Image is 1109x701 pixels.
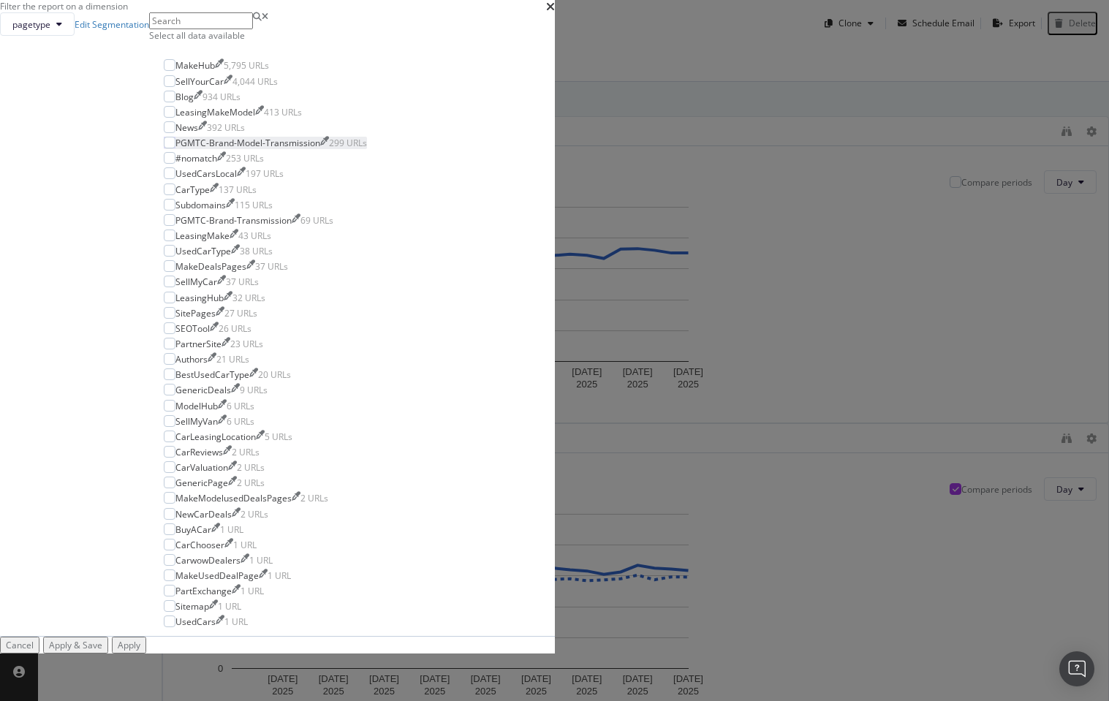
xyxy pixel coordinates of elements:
[237,461,265,474] div: 2 URLs
[175,353,208,365] div: Authors
[237,477,265,489] div: 2 URLs
[175,230,230,242] div: LeasingMake
[175,75,224,88] div: SellYourCar
[207,121,245,134] div: 392 URLs
[175,91,194,103] div: Blog
[149,29,382,42] div: Select all data available
[175,338,222,350] div: PartnerSite
[216,353,249,365] div: 21 URLs
[227,415,254,428] div: 6 URLs
[175,167,237,180] div: UsedCarsLocal
[219,183,257,196] div: 137 URLs
[12,18,50,31] span: pagetype
[235,199,273,211] div: 115 URLs
[226,152,264,164] div: 253 URLs
[232,75,278,88] div: 4,044 URLs
[175,600,209,613] div: Sitemap
[175,121,198,134] div: News
[175,585,232,597] div: PartExchange
[118,639,140,651] div: Apply
[175,260,246,273] div: MakeDealsPages
[241,585,264,597] div: 1 URL
[6,639,34,651] div: Cancel
[224,615,248,628] div: 1 URL
[175,292,224,304] div: LeasingHub
[175,461,228,474] div: CarValuation
[224,307,257,319] div: 27 URLs
[258,368,291,381] div: 20 URLs
[300,492,328,504] div: 2 URLs
[175,106,255,118] div: LeasingMakeModel
[220,523,243,536] div: 1 URL
[175,446,223,458] div: CarReviews
[268,569,291,582] div: 1 URL
[75,18,149,31] a: Edit Segmentation
[175,214,292,227] div: PGMTC-Brand-Transmission
[175,152,217,164] div: #nomatch
[233,539,257,551] div: 1 URL
[224,59,269,72] div: 5,795 URLs
[227,400,254,412] div: 6 URLs
[112,637,146,653] button: Apply
[49,639,102,651] div: Apply & Save
[175,431,256,443] div: CarLeasingLocation
[232,446,260,458] div: 2 URLs
[203,91,241,103] div: 934 URLs
[175,245,231,257] div: UsedCarType
[240,384,268,396] div: 9 URLs
[175,415,218,428] div: SellMyVan
[175,492,292,504] div: MakeModelusedDealsPages
[175,615,216,628] div: UsedCars
[175,384,231,396] div: GenericDeals
[232,292,265,304] div: 32 URLs
[175,199,226,211] div: Subdomains
[175,322,210,335] div: SEOTool
[329,137,367,149] div: 299 URLs
[255,260,288,273] div: 37 URLs
[230,338,263,350] div: 23 URLs
[265,431,292,443] div: 5 URLs
[249,554,273,567] div: 1 URL
[175,59,215,72] div: MakeHub
[246,167,284,180] div: 197 URLs
[175,477,228,489] div: GenericPage
[175,539,224,551] div: CarChooser
[240,245,273,257] div: 38 URLs
[175,508,232,520] div: NewCarDeals
[300,214,333,227] div: 69 URLs
[175,368,249,381] div: BestUsedCarType
[175,569,259,582] div: MakeUsedDealPage
[43,637,108,653] button: Apply & Save
[175,276,217,288] div: SellMyCar
[175,400,218,412] div: ModelHub
[218,600,241,613] div: 1 URL
[1059,651,1094,686] div: Open Intercom Messenger
[241,508,268,520] div: 2 URLs
[175,554,241,567] div: CarwowDealers
[175,137,320,149] div: PGMTC-Brand-Model-Transmission
[175,183,210,196] div: CarType
[175,523,211,536] div: BuyACar
[149,12,253,29] input: Search
[238,230,271,242] div: 43 URLs
[175,307,216,319] div: SitePages
[226,276,259,288] div: 37 URLs
[219,322,251,335] div: 26 URLs
[264,106,302,118] div: 413 URLs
